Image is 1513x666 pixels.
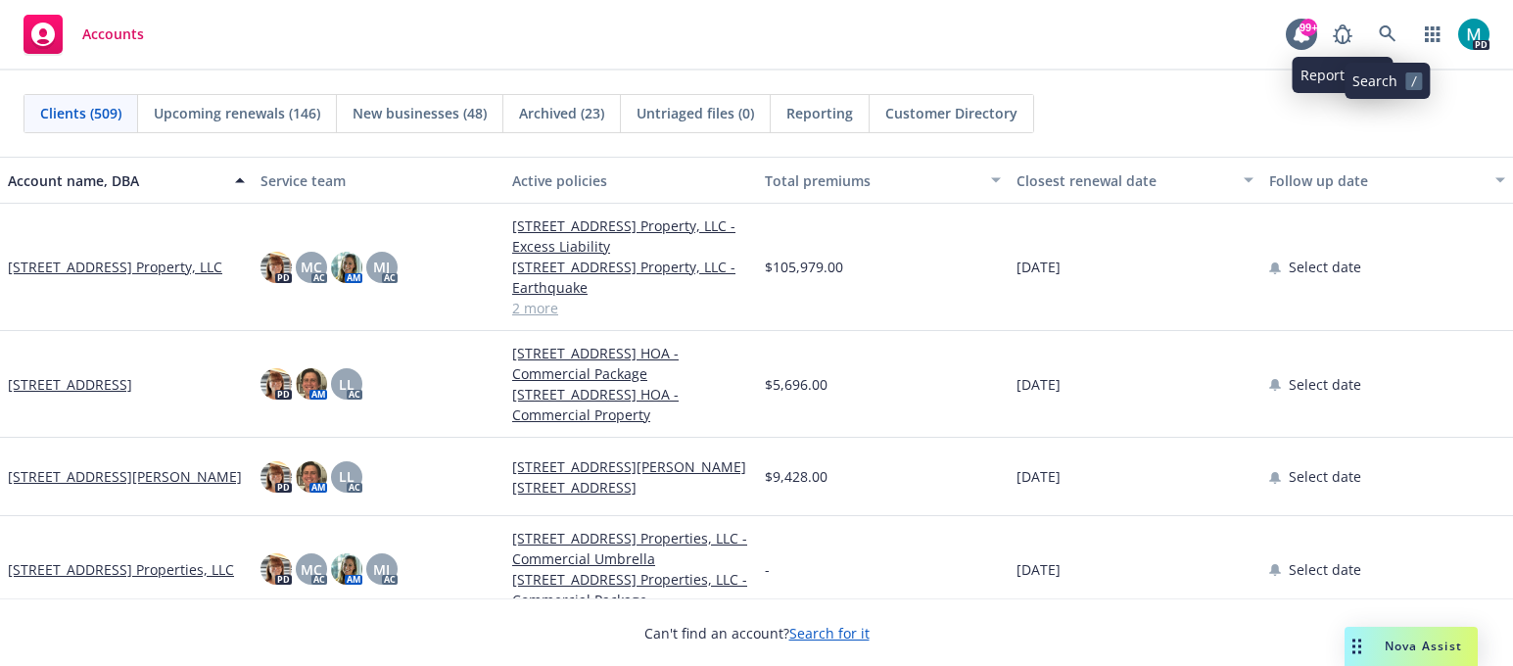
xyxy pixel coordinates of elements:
img: photo [260,368,292,400]
a: [STREET_ADDRESS] Property, LLC [8,257,222,277]
span: MJ [373,559,390,580]
a: [STREET_ADDRESS] Property, LLC - Earthquake [512,257,749,298]
img: photo [296,368,327,400]
span: Customer Directory [885,103,1017,123]
div: Total premiums [765,170,980,191]
img: photo [331,252,362,283]
span: MJ [373,257,390,277]
span: $5,696.00 [765,374,827,395]
img: photo [260,461,292,493]
span: Upcoming renewals (146) [154,103,320,123]
a: [STREET_ADDRESS] Properties, LLC [8,559,234,580]
a: Accounts [16,7,152,62]
span: MC [301,257,322,277]
a: Search [1368,15,1407,54]
button: Total premiums [757,157,1010,204]
a: [STREET_ADDRESS][PERSON_NAME] [8,466,242,487]
div: Active policies [512,170,749,191]
span: Clients (509) [40,103,121,123]
span: - [765,559,770,580]
img: photo [296,461,327,493]
a: [STREET_ADDRESS] Properties, LLC - Commercial Umbrella [512,528,749,569]
span: Untriaged files (0) [637,103,754,123]
span: LL [339,466,355,487]
span: Select date [1289,466,1361,487]
img: photo [1458,19,1489,50]
div: Service team [260,170,497,191]
a: [STREET_ADDRESS] HOA - Commercial Package [512,343,749,384]
span: [DATE] [1017,466,1061,487]
span: MC [301,559,322,580]
div: Closest renewal date [1017,170,1232,191]
a: Report a Bug [1323,15,1362,54]
span: [DATE] [1017,257,1061,277]
span: $105,979.00 [765,257,843,277]
span: Reporting [786,103,853,123]
a: [STREET_ADDRESS] [8,374,132,395]
span: New businesses (48) [353,103,487,123]
a: [STREET_ADDRESS][PERSON_NAME] [512,456,749,477]
span: Select date [1289,374,1361,395]
span: Select date [1289,257,1361,277]
span: [DATE] [1017,374,1061,395]
a: Switch app [1413,15,1452,54]
img: photo [331,553,362,585]
div: Follow up date [1269,170,1485,191]
span: LL [339,374,355,395]
a: 2 more [512,298,749,318]
span: [DATE] [1017,559,1061,580]
a: [STREET_ADDRESS] HOA - Commercial Property [512,384,749,425]
div: Drag to move [1345,627,1369,666]
span: Can't find an account? [644,623,870,643]
img: photo [260,553,292,585]
button: Service team [253,157,505,204]
a: [STREET_ADDRESS] Property, LLC - Excess Liability [512,215,749,257]
span: Archived (23) [519,103,604,123]
a: Search for it [789,624,870,642]
span: Select date [1289,559,1361,580]
img: photo [260,252,292,283]
span: Accounts [82,26,144,42]
div: Account name, DBA [8,170,223,191]
a: [STREET_ADDRESS] [512,477,749,498]
span: Nova Assist [1385,638,1462,654]
a: [STREET_ADDRESS] Properties, LLC - Commercial Package [512,569,749,610]
span: $9,428.00 [765,466,827,487]
button: Active policies [504,157,757,204]
button: Nova Assist [1345,627,1478,666]
div: 99+ [1300,19,1317,36]
button: Closest renewal date [1009,157,1261,204]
